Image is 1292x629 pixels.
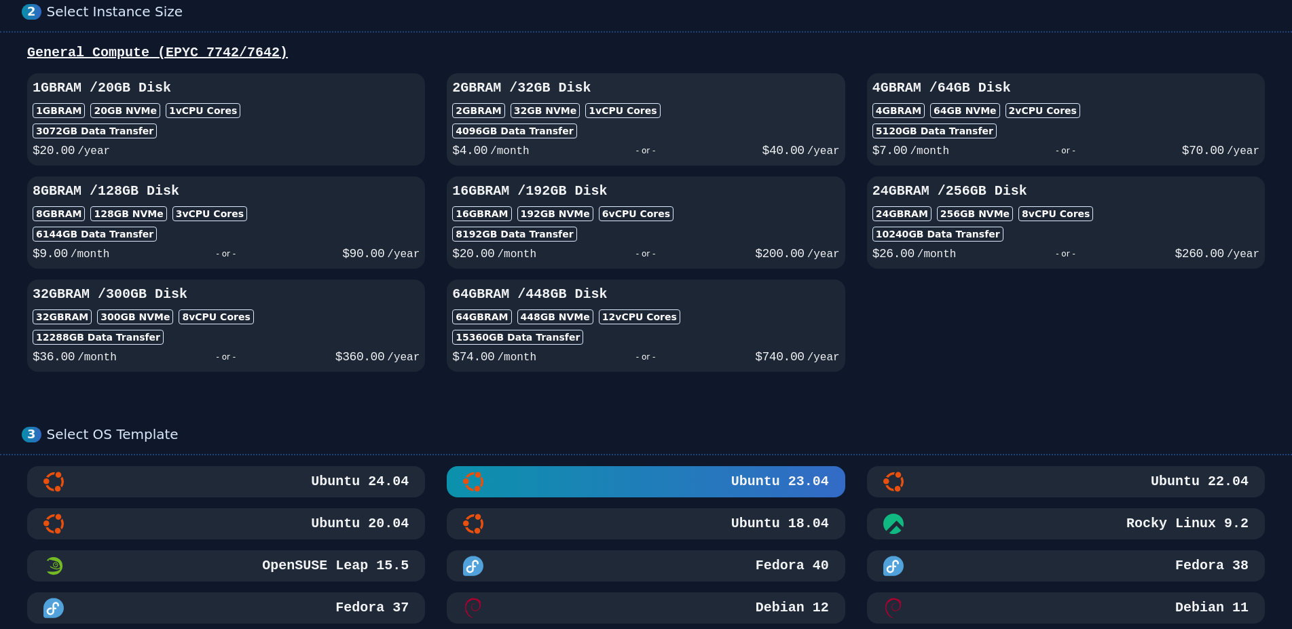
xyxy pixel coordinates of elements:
div: 300 GB NVMe [97,309,173,324]
div: 64GB RAM [452,309,511,324]
h3: 32GB RAM / 300 GB Disk [33,285,420,304]
div: 8192 GB Data Transfer [452,227,576,242]
h3: Ubuntu 20.04 [308,514,409,533]
h3: 8GB RAM / 128 GB Disk [33,182,420,201]
span: $ 26.00 [872,247,915,261]
div: 2 vCPU Cores [1005,103,1080,118]
div: - or - [536,244,755,263]
div: 24GB RAM [872,206,931,221]
span: /month [497,248,536,261]
span: /year [807,248,840,261]
div: 4GB RAM [872,103,925,118]
h3: Ubuntu 18.04 [728,514,829,533]
button: Debian 12Debian 12 [447,592,845,624]
img: Ubuntu 20.04 [43,514,64,534]
div: - or - [530,141,762,160]
h3: 16GB RAM / 192 GB Disk [452,182,839,201]
button: Rocky Linux 9.2Rocky Linux 9.2 [867,508,1265,539]
button: 1GBRAM /20GB Disk1GBRAM20GB NVMe1vCPU Cores3072GB Data Transfer$20.00/year [27,73,425,166]
button: Ubuntu 20.04Ubuntu 20.04 [27,508,425,539]
button: Fedora 37Fedora 37 [27,592,425,624]
button: 4GBRAM /64GB Disk4GBRAM64GB NVMe2vCPU Cores5120GB Data Transfer$7.00/month- or -$70.00/year [867,73,1265,166]
span: /month [77,351,117,364]
button: 32GBRAM /300GB Disk32GBRAM300GB NVMe8vCPU Cores12288GB Data Transfer$36.00/month- or -$360.00/year [27,280,425,372]
span: /year [387,248,420,261]
span: $ 740.00 [755,350,804,364]
span: /month [497,351,536,364]
span: $ 4.00 [452,144,487,157]
span: $ 90.00 [342,247,384,261]
div: 2 [22,4,41,20]
div: 1 vCPU Cores [166,103,240,118]
div: - or - [109,244,342,263]
span: /month [910,145,949,157]
div: Select OS Template [47,426,1270,443]
img: Debian 12 [463,598,483,618]
h3: Ubuntu 23.04 [728,472,829,491]
span: $ 360.00 [335,350,384,364]
div: 256 GB NVMe [937,206,1013,221]
button: Ubuntu 24.04Ubuntu 24.04 [27,466,425,497]
h3: 24GB RAM / 256 GB Disk [872,182,1259,201]
h3: OpenSUSE Leap 15.5 [259,556,409,575]
span: /year [1227,248,1259,261]
img: Rocky Linux 9.2 [883,514,904,534]
div: 6144 GB Data Transfer [33,227,157,242]
button: Debian 11Debian 11 [867,592,1265,624]
button: 2GBRAM /32GB Disk2GBRAM32GB NVMe1vCPU Cores4096GB Data Transfer$4.00/month- or -$40.00/year [447,73,845,166]
span: $ 20.00 [33,144,75,157]
button: 64GBRAM /448GB Disk64GBRAM448GB NVMe12vCPU Cores15360GB Data Transfer$74.00/month- or -$740.00/year [447,280,845,372]
div: General Compute (EPYC 7742/7642) [22,43,1270,62]
span: /year [807,145,840,157]
span: $ 70.00 [1182,144,1224,157]
div: - or - [117,347,335,366]
span: /year [387,351,420,364]
span: /month [490,145,530,157]
span: $ 40.00 [762,144,805,157]
h3: Ubuntu 22.04 [1148,472,1249,491]
div: Select Instance Size [47,3,1270,20]
div: 3 vCPU Cores [172,206,247,221]
span: $ 74.00 [452,350,494,364]
button: Ubuntu 22.04Ubuntu 22.04 [867,466,1265,497]
div: 3072 GB Data Transfer [33,123,157,138]
div: - or - [956,244,1175,263]
img: Ubuntu 24.04 [43,472,64,492]
span: /year [77,145,110,157]
div: 32GB RAM [33,309,92,324]
div: 20 GB NVMe [90,103,160,118]
img: Ubuntu 23.04 [463,472,483,492]
img: OpenSUSE Leap 15.5 Minimal [43,556,64,576]
span: /month [917,248,957,261]
div: - or - [536,347,755,366]
button: Fedora 40Fedora 40 [447,550,845,582]
h3: 64GB RAM / 448 GB Disk [452,285,839,304]
h3: 2GB RAM / 32 GB Disk [452,79,839,98]
span: $ 36.00 [33,350,75,364]
span: $ 20.00 [452,247,494,261]
div: 6 vCPU Cores [599,206,673,221]
button: Ubuntu 23.04Ubuntu 23.04 [447,466,845,497]
span: /year [1227,145,1259,157]
img: Ubuntu 22.04 [883,472,904,492]
div: 64 GB NVMe [930,103,1000,118]
img: Ubuntu 18.04 [463,514,483,534]
div: 1 vCPU Cores [585,103,660,118]
button: 16GBRAM /192GB Disk16GBRAM192GB NVMe6vCPU Cores8192GB Data Transfer$20.00/month- or -$200.00/year [447,176,845,269]
img: Fedora 40 [463,556,483,576]
h3: Fedora 37 [333,598,409,617]
h3: 1GB RAM / 20 GB Disk [33,79,420,98]
div: 448 GB NVMe [517,309,593,324]
div: 1GB RAM [33,103,85,118]
div: 8GB RAM [33,206,85,221]
span: $ 260.00 [1175,247,1223,261]
span: $ 200.00 [755,247,804,261]
div: 15360 GB Data Transfer [452,330,583,345]
div: 12288 GB Data Transfer [33,330,164,345]
h3: 4GB RAM / 64 GB Disk [872,79,1259,98]
div: - or - [949,141,1182,160]
button: 24GBRAM /256GB Disk24GBRAM256GB NVMe8vCPU Cores10240GB Data Transfer$26.00/month- or -$260.00/year [867,176,1265,269]
span: /month [71,248,110,261]
img: Debian 11 [883,598,904,618]
div: 3 [22,427,41,442]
